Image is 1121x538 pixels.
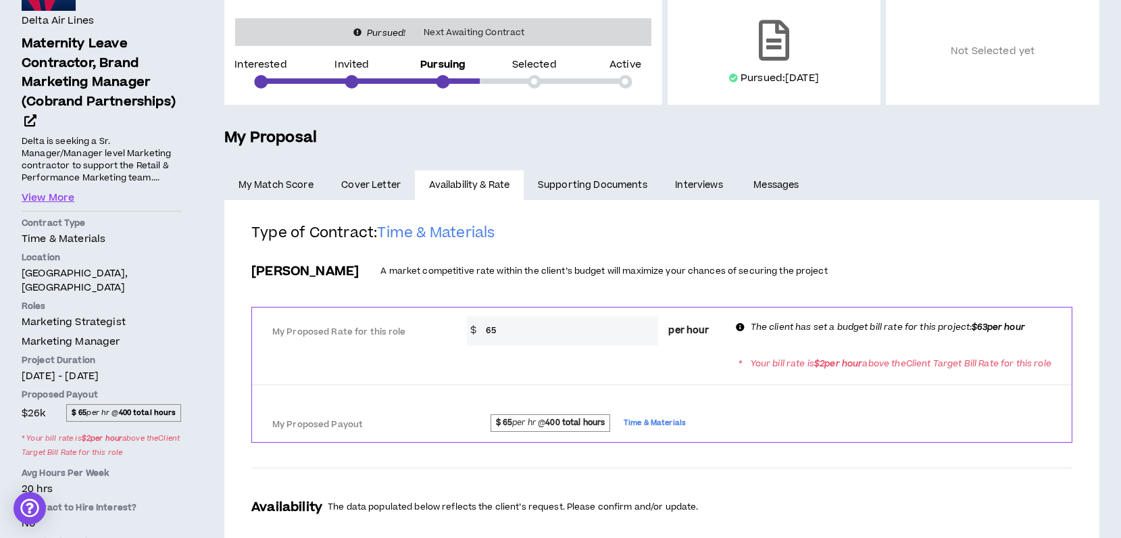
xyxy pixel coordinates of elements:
strong: 400 total hours [119,408,176,418]
p: Interested [234,60,287,70]
strong: $ 2 per hour [814,358,862,370]
h2: Type of Contract: [251,224,1072,253]
h3: Availability [251,498,322,516]
a: Interviews [662,170,740,200]
p: Project Duration [22,354,181,366]
p: Selected [512,60,557,70]
p: Pursuing [420,60,466,70]
span: Maternity Leave Contractor, Brand Marketing Manager (Cobrand Partnerships) [22,34,176,111]
a: Maternity Leave Contractor, Brand Marketing Manager (Cobrand Partnerships) [22,34,181,132]
p: Proposed Payout [22,389,181,401]
p: Location [22,251,181,264]
span: per hr @ [491,414,610,432]
strong: $ 65 [496,417,513,429]
i: Pursued! [367,27,405,39]
p: A market competitive rate within the client’s budget will maximize your chances of securing the p... [380,265,827,278]
p: 20 hrs [22,482,181,496]
p: Your bill rate is above the Client Target Bill Rate for this role [751,358,1051,370]
p: No [22,516,181,531]
h4: Delta Air Lines [22,14,94,28]
p: Avg Hours Per Week [22,467,181,479]
a: Messages [740,170,816,200]
p: [GEOGRAPHIC_DATA], [GEOGRAPHIC_DATA] [22,266,181,295]
label: My Proposed Rate for this role [272,320,437,344]
span: $ [467,316,480,345]
span: Marketing Manager [22,335,120,349]
strong: $ 65 [72,408,87,418]
p: Not Selected yet [897,15,1089,89]
p: Contract Type [22,217,181,229]
span: Next Awaiting Contract [416,26,532,39]
p: Invited [334,60,369,70]
strong: 400 total hours [545,417,605,429]
span: * Your bill rate is above the Client Target Bill Rate for this role [22,429,181,462]
span: per hr @ [66,404,181,422]
a: Supporting Documents [524,170,661,200]
span: Time & Materials [377,223,495,243]
p: The data populated below reflects the client’s request. Please confirm and/or update. [328,501,698,514]
p: Contract to Hire Interest? [22,502,181,514]
div: Open Intercom Messenger [14,492,46,524]
span: Cover Letter [341,178,401,193]
a: Availability & Rate [415,170,524,200]
p: Time & Materials [22,232,181,246]
h5: My Proposal [224,126,1099,149]
p: [DATE] - [DATE] [22,369,181,383]
strong: $ 2 per hour [82,433,122,443]
span: per hour [668,324,709,338]
p: Pursued: [DATE] [741,72,819,85]
span: Time & Materials [624,416,686,431]
label: My Proposed Payout [272,413,437,437]
p: Roles [22,300,181,312]
p: Delta is seeking a Sr. Manager/Manager level Marketing contractor to support the Retail & Perform... [22,134,181,185]
a: My Match Score [224,170,328,200]
span: $26k [22,403,46,422]
b: $63 per hour [972,321,1025,333]
h3: [PERSON_NAME] [251,262,359,280]
p: The client has set a budget bill rate for this project: [751,321,1025,334]
span: Marketing Strategist [22,315,126,329]
button: View More [22,191,74,205]
p: Active [609,60,641,70]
